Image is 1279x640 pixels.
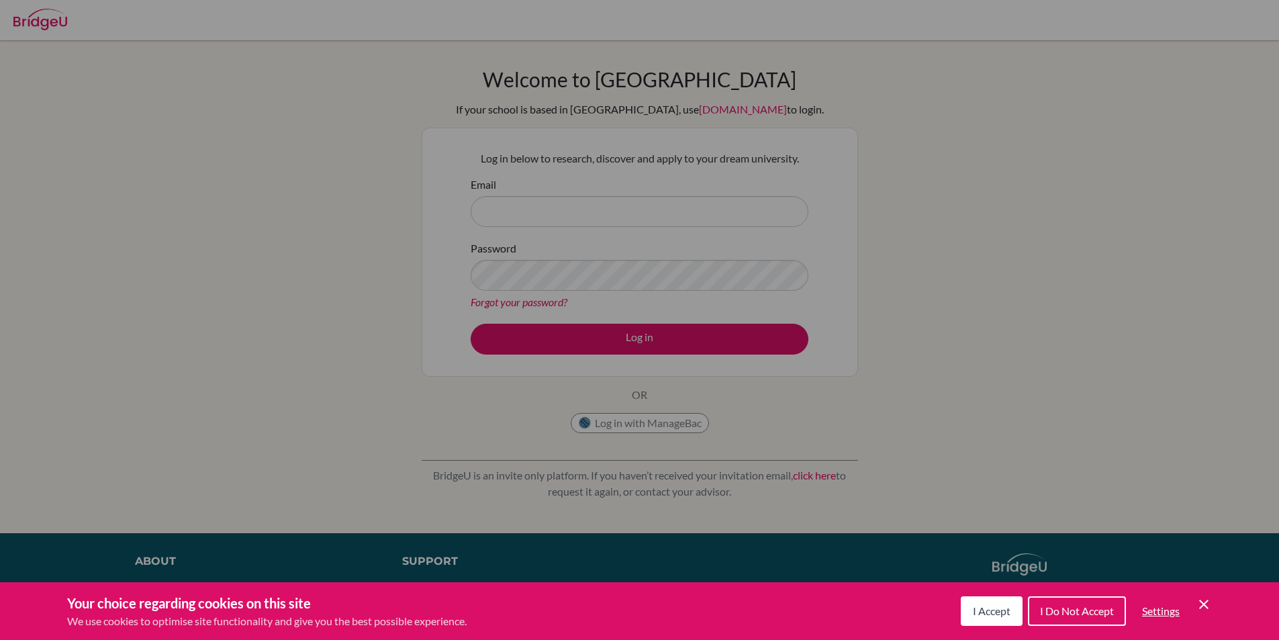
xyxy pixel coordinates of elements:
span: I Do Not Accept [1040,604,1114,617]
h3: Your choice regarding cookies on this site [67,593,467,613]
button: I Accept [961,596,1023,626]
button: I Do Not Accept [1028,596,1126,626]
p: We use cookies to optimise site functionality and give you the best possible experience. [67,613,467,629]
button: Save and close [1196,596,1212,612]
button: Settings [1131,598,1190,625]
span: Settings [1142,604,1180,617]
span: I Accept [973,604,1010,617]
